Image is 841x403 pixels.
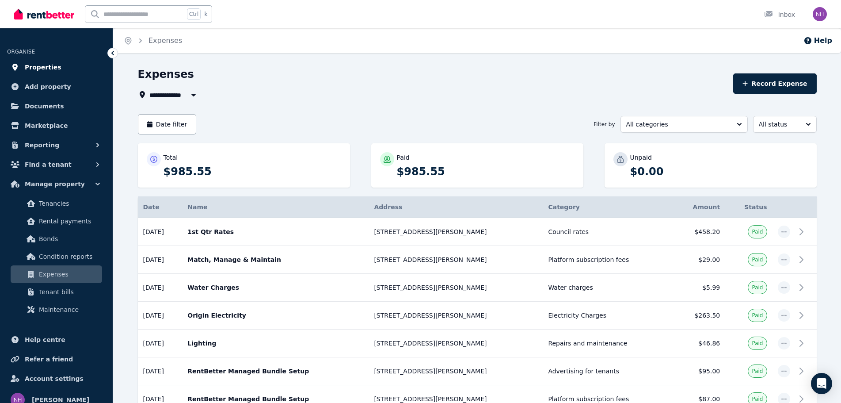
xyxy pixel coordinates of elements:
span: Properties [25,62,61,73]
p: RentBetter Managed Bundle Setup [187,367,363,376]
span: Refer a friend [25,354,73,365]
td: $95.00 [672,357,725,385]
button: All status [753,116,817,133]
th: Address [369,196,543,218]
p: $985.55 [164,165,341,179]
span: Paid [752,340,763,347]
img: RentBetter [14,8,74,21]
td: Water charges [543,274,672,302]
a: Expenses [148,36,182,45]
span: Find a tenant [25,159,72,170]
td: [STREET_ADDRESS][PERSON_NAME] [369,357,543,385]
th: Date [138,196,183,218]
button: Help [803,35,832,46]
p: Paid [397,153,410,162]
span: Paid [752,312,763,319]
span: Tenant bills [39,287,99,297]
a: Rental payments [11,212,102,230]
span: Manage property [25,179,85,189]
a: Tenant bills [11,283,102,301]
td: [DATE] [138,302,183,330]
span: Maintenance [39,304,99,315]
td: $46.86 [672,330,725,357]
td: [STREET_ADDRESS][PERSON_NAME] [369,218,543,246]
p: 1st Qtr Rates [187,227,363,236]
span: All categories [626,120,730,129]
span: Filter by [594,121,615,128]
span: Add property [25,81,71,92]
span: Account settings [25,373,84,384]
span: Documents [25,101,64,111]
span: ORGANISE [7,49,35,55]
span: Marketplace [25,120,68,131]
p: $985.55 [397,165,575,179]
td: $263.50 [672,302,725,330]
a: Bonds [11,230,102,248]
h1: Expenses [138,67,194,81]
span: Bonds [39,234,99,244]
td: [STREET_ADDRESS][PERSON_NAME] [369,302,543,330]
th: Status [725,196,772,218]
td: [DATE] [138,330,183,357]
a: Add property [7,78,106,96]
td: Council rates [543,218,672,246]
span: Paid [752,284,763,291]
td: $29.00 [672,246,725,274]
a: Account settings [7,370,106,388]
span: Rental payments [39,216,99,226]
span: Reporting [25,140,59,150]
div: Open Intercom Messenger [811,373,832,394]
a: Condition reports [11,248,102,265]
img: Nighmat Hasanoff [813,7,827,21]
span: Paid [752,395,763,403]
td: [DATE] [138,246,183,274]
th: Category [543,196,672,218]
span: Paid [752,256,763,263]
p: $0.00 [630,165,808,179]
p: Total [164,153,178,162]
a: Marketplace [7,117,106,134]
button: Find a tenant [7,156,106,173]
span: All status [759,120,799,129]
td: Repairs and maintenance [543,330,672,357]
span: k [204,11,207,18]
td: [DATE] [138,274,183,302]
button: Reporting [7,136,106,154]
span: Paid [752,228,763,235]
span: Paid [752,368,763,375]
td: Advertising for tenants [543,357,672,385]
button: All categories [620,116,748,133]
p: Water Charges [187,283,363,292]
button: Manage property [7,175,106,193]
nav: Breadcrumb [113,28,193,53]
td: [DATE] [138,218,183,246]
a: Tenancies [11,195,102,212]
td: Platform subscription fees [543,246,672,274]
span: Expenses [39,269,99,280]
p: Lighting [187,339,363,348]
a: Expenses [11,265,102,283]
span: Tenancies [39,198,99,209]
td: $458.20 [672,218,725,246]
span: Ctrl [187,8,201,20]
button: Date filter [138,114,197,134]
th: Amount [672,196,725,218]
span: Help centre [25,334,65,345]
p: Unpaid [630,153,652,162]
p: Match, Manage & Maintain [187,255,363,264]
div: Inbox [764,10,795,19]
p: Origin Electricity [187,311,363,320]
td: [STREET_ADDRESS][PERSON_NAME] [369,246,543,274]
a: Properties [7,58,106,76]
a: Documents [7,97,106,115]
td: [DATE] [138,357,183,385]
a: Help centre [7,331,106,349]
th: Name [182,196,369,218]
a: Maintenance [11,301,102,319]
td: $5.99 [672,274,725,302]
td: [STREET_ADDRESS][PERSON_NAME] [369,274,543,302]
span: Condition reports [39,251,99,262]
a: Refer a friend [7,350,106,368]
td: Electricity Charges [543,302,672,330]
td: [STREET_ADDRESS][PERSON_NAME] [369,330,543,357]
